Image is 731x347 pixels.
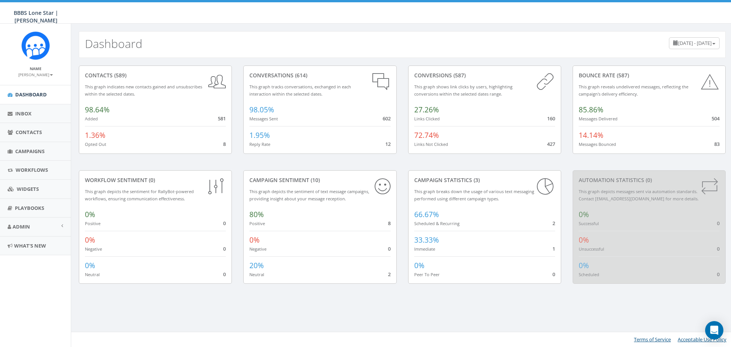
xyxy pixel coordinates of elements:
[85,246,102,252] small: Negative
[414,176,555,184] div: Campaign Statistics
[579,130,603,140] span: 14.14%
[579,141,616,147] small: Messages Bounced
[249,261,264,270] span: 20%
[85,72,226,79] div: contacts
[18,72,53,77] small: [PERSON_NAME]
[644,176,652,184] span: (0)
[579,72,720,79] div: Bounce Rate
[249,209,264,219] span: 80%
[414,272,440,277] small: Peer To Peer
[579,84,688,97] small: This graph reveals undelivered messages, reflecting the campaign's delivery efficiency.
[17,185,39,192] span: Widgets
[579,116,618,122] small: Messages Delivered
[16,166,48,173] span: Workflows
[579,272,599,277] small: Scheduled
[414,246,435,252] small: Immediate
[717,271,720,278] span: 0
[414,72,555,79] div: conversions
[414,189,534,201] small: This graph breaks down the usage of various text messaging performed using different campaign types.
[472,176,480,184] span: (3)
[678,40,712,46] span: [DATE] - [DATE]
[579,105,603,115] span: 85.86%
[388,220,391,227] span: 8
[85,176,226,184] div: Workflow Sentiment
[547,115,555,122] span: 160
[615,72,629,79] span: (587)
[249,272,264,277] small: Neutral
[579,261,589,270] span: 0%
[385,141,391,147] span: 12
[634,336,671,343] a: Terms of Service
[223,220,226,227] span: 0
[414,235,439,245] span: 33.33%
[249,176,390,184] div: Campaign Sentiment
[249,246,267,252] small: Negative
[388,271,391,278] span: 2
[249,116,278,122] small: Messages Sent
[414,84,512,97] small: This graph shows link clicks by users, highlighting conversions within the selected dates range.
[15,205,44,211] span: Playbooks
[309,176,320,184] span: (10)
[249,72,390,79] div: conversations
[579,235,589,245] span: 0%
[85,105,110,115] span: 98.64%
[113,72,126,79] span: (589)
[85,235,95,245] span: 0%
[294,72,307,79] span: (614)
[15,148,45,155] span: Campaigns
[414,116,440,122] small: Links Clicked
[579,176,720,184] div: Automation Statistics
[218,115,226,122] span: 581
[414,130,439,140] span: 72.74%
[85,84,202,97] small: This graph indicates new contacts gained and unsubscribes within the selected dates.
[249,84,351,97] small: This graph tracks conversations, exchanged in each interaction within the selected dates.
[414,105,439,115] span: 27.26%
[414,209,439,219] span: 66.67%
[705,321,723,339] div: Open Intercom Messenger
[85,272,100,277] small: Neutral
[223,245,226,252] span: 0
[414,141,448,147] small: Links Not Clicked
[85,141,106,147] small: Opted Out
[552,245,555,252] span: 1
[30,66,41,71] small: Name
[13,223,30,230] span: Admin
[249,189,369,201] small: This graph depicts the sentiment of text message campaigns, providing insight about your message ...
[223,271,226,278] span: 0
[712,115,720,122] span: 504
[552,271,555,278] span: 0
[249,105,274,115] span: 98.05%
[14,9,58,24] span: BBBS Lone Star | [PERSON_NAME]
[383,115,391,122] span: 602
[388,245,391,252] span: 0
[717,220,720,227] span: 0
[85,130,105,140] span: 1.36%
[414,221,460,226] small: Scheduled & Recurring
[414,261,425,270] span: 0%
[547,141,555,147] span: 427
[15,110,32,117] span: Inbox
[249,130,270,140] span: 1.95%
[579,246,604,252] small: Unsuccessful
[579,221,599,226] small: Successful
[249,221,265,226] small: Positive
[15,91,47,98] span: Dashboard
[85,261,95,270] span: 0%
[717,245,720,252] span: 0
[452,72,466,79] span: (587)
[18,71,53,78] a: [PERSON_NAME]
[85,116,98,122] small: Added
[249,235,260,245] span: 0%
[85,221,101,226] small: Positive
[579,189,699,201] small: This graph depicts messages sent via automation standards. Contact [EMAIL_ADDRESS][DOMAIN_NAME] f...
[714,141,720,147] span: 83
[16,129,42,136] span: Contacts
[85,209,95,219] span: 0%
[579,209,589,219] span: 0%
[85,189,194,201] small: This graph depicts the sentiment for RallyBot-powered workflows, ensuring communication effective...
[21,31,50,60] img: Rally_Corp_Icon_1.png
[249,141,270,147] small: Reply Rate
[85,37,142,50] h2: Dashboard
[14,242,46,249] span: What's New
[678,336,726,343] a: Acceptable Use Policy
